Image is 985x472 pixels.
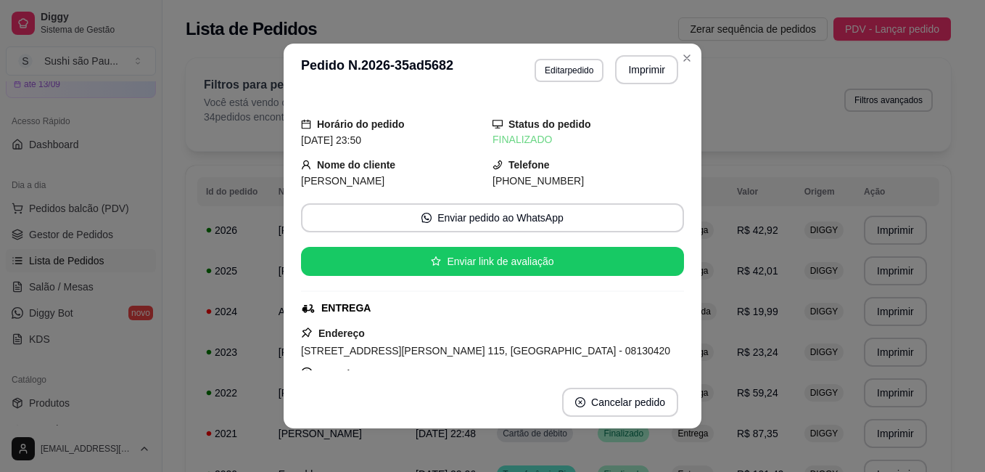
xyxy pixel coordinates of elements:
strong: Endereço [318,327,365,339]
button: Close [675,46,698,70]
button: starEnviar link de avaliação [301,247,684,276]
strong: Status do pedido [508,118,591,130]
span: [PHONE_NUMBER] [492,175,584,187]
span: desktop [492,119,503,129]
span: dollar [301,367,313,379]
button: close-circleCancelar pedido [562,388,678,417]
span: user [301,160,311,170]
span: pushpin [301,327,313,338]
span: [PERSON_NAME] [301,175,384,187]
span: close-circle [575,397,585,407]
span: [DATE] 23:50 [301,134,361,146]
span: calendar [301,119,311,129]
strong: Taxa de entrega [318,368,395,380]
button: whats-appEnviar pedido ao WhatsApp [301,203,684,232]
span: phone [492,160,503,170]
div: FINALIZADO [492,132,684,147]
span: star [431,256,441,266]
span: [STREET_ADDRESS][PERSON_NAME] 115, [GEOGRAPHIC_DATA] - 08130420 [301,345,670,357]
button: Editarpedido [535,59,603,82]
span: whats-app [421,213,432,223]
div: ENTREGA [321,301,371,316]
strong: Horário do pedido [317,118,405,130]
button: Imprimir [615,55,678,84]
h3: Pedido N. 2026-35ad5682 [301,55,453,84]
strong: Nome do cliente [317,159,395,171]
strong: Telefone [508,159,550,171]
